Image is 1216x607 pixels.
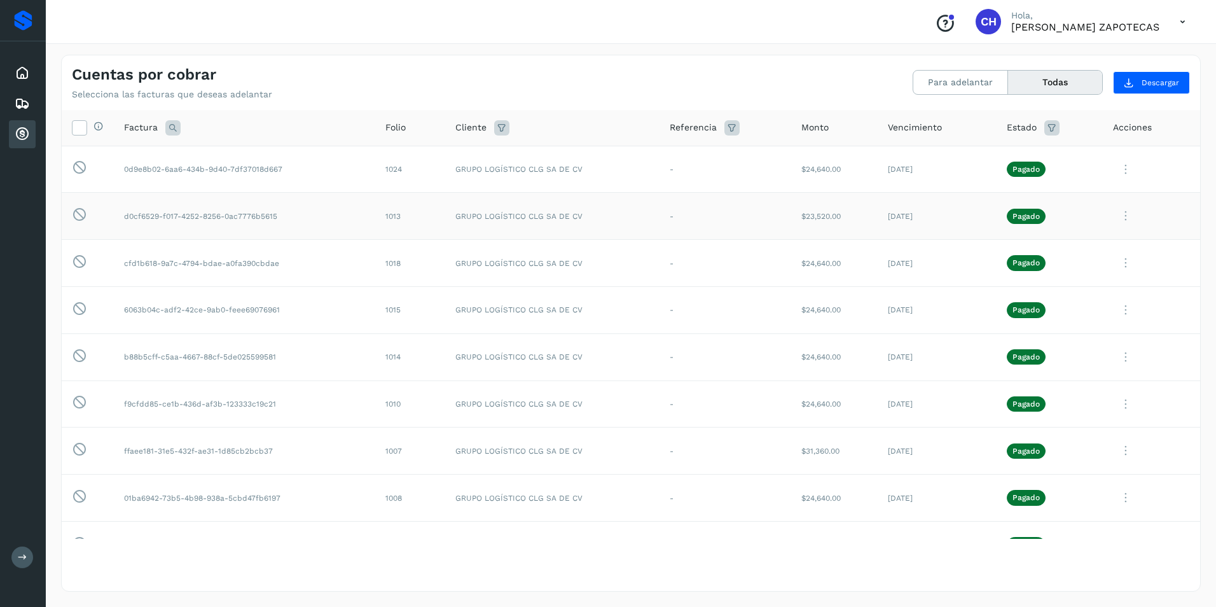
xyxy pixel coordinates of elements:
p: Pagado [1012,258,1040,267]
td: [DATE] [878,193,997,240]
h4: Cuentas por cobrar [72,66,216,84]
td: ef14caae-e414-4271-a27d-77e064bef07c [114,521,375,568]
td: [DATE] [878,380,997,428]
td: GRUPO LOGÍSTICO CLG SA DE CV [445,286,660,333]
div: Embarques [9,90,36,118]
td: $24,640.00 [791,240,878,287]
button: Para adelantar [913,71,1008,94]
td: $24,640.00 [791,380,878,428]
td: d0cf6529-f017-4252-8256-0ac7776b5615 [114,193,375,240]
p: Selecciona las facturas que deseas adelantar [72,89,272,100]
td: 1013 [375,193,445,240]
td: GRUPO LOGÍSTICO CLG SA DE CV [445,193,660,240]
td: $24,640.00 [791,286,878,333]
p: Pagado [1012,165,1040,174]
td: GRUPO LOGÍSTICO CLG SA DE CV [445,475,660,522]
span: Folio [385,121,406,134]
td: GRUPO LOGÍSTICO CLG SA DE CV [445,240,660,287]
td: - [660,240,791,287]
td: 6063b04c-adf2-42ce-9ab0-feee69076961 [114,286,375,333]
td: cfd1b618-9a7c-4794-bdae-a0fa390cbdae [114,240,375,287]
span: Referencia [670,121,717,134]
span: Acciones [1113,121,1152,134]
td: [DATE] [878,428,997,475]
td: $24,640.00 [791,475,878,522]
span: Descargar [1142,77,1179,88]
td: b88b5cff-c5aa-4667-88cf-5de025599581 [114,333,375,380]
p: Pagado [1012,212,1040,221]
td: $31,360.00 [791,428,878,475]
span: Factura [124,121,158,134]
td: 1024 [375,146,445,193]
p: Pagado [1012,352,1040,361]
td: [DATE] [878,146,997,193]
td: 1009 [375,521,445,568]
td: - [660,380,791,428]
td: GRUPO LOGÍSTICO CLG SA DE CV [445,380,660,428]
td: 1008 [375,475,445,522]
td: - [660,475,791,522]
p: Pagado [1012,305,1040,314]
td: [DATE] [878,333,997,380]
td: $24,640.00 [791,521,878,568]
td: $24,640.00 [791,333,878,380]
td: 1010 [375,380,445,428]
p: Pagado [1012,400,1040,408]
td: GRUPO LOGÍSTICO CLG SA DE CV [445,333,660,380]
td: - [660,333,791,380]
td: GRUPO LOGÍSTICO CLG SA DE CV [445,521,660,568]
div: Cuentas por cobrar [9,120,36,148]
td: 1007 [375,428,445,475]
p: CELSO HUITZIL ZAPOTECAS [1011,21,1159,33]
td: - [660,428,791,475]
td: 0d9e8b02-6aa6-434b-9d40-7df37018d667 [114,146,375,193]
div: Inicio [9,59,36,87]
td: - [660,146,791,193]
td: 1018 [375,240,445,287]
td: GRUPO LOGÍSTICO CLG SA DE CV [445,428,660,475]
td: 1015 [375,286,445,333]
p: Hola, [1011,10,1159,21]
td: GRUPO LOGÍSTICO CLG SA DE CV [445,146,660,193]
td: - [660,193,791,240]
span: Monto [801,121,829,134]
td: [DATE] [878,240,997,287]
button: Todas [1008,71,1102,94]
td: [DATE] [878,475,997,522]
td: - [660,286,791,333]
td: f9cfdd85-ce1b-436d-af3b-123333c19c21 [114,380,375,428]
td: ffaee181-31e5-432f-ae31-1d85cb2bcb37 [114,428,375,475]
td: 01ba6942-73b5-4b98-938a-5cbd47fb6197 [114,475,375,522]
td: [DATE] [878,286,997,333]
span: Cliente [455,121,487,134]
p: Pagado [1012,447,1040,456]
p: Pagado [1012,493,1040,502]
span: Estado [1007,121,1037,134]
span: Vencimiento [888,121,942,134]
td: $23,520.00 [791,193,878,240]
button: Descargar [1113,71,1190,94]
td: [DATE] [878,521,997,568]
td: 1014 [375,333,445,380]
td: - [660,521,791,568]
td: $24,640.00 [791,146,878,193]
